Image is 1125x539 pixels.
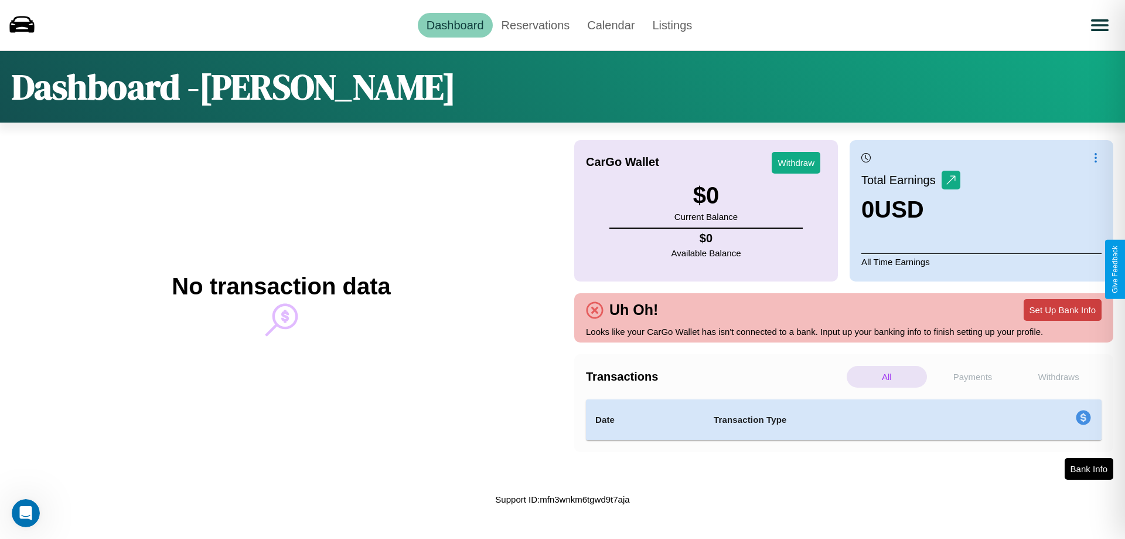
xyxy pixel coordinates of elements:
[772,152,820,174] button: Withdraw
[1083,9,1116,42] button: Open menu
[933,366,1013,388] p: Payments
[578,13,643,38] a: Calendar
[12,63,456,111] h1: Dashboard - [PERSON_NAME]
[861,253,1102,270] p: All Time Earnings
[586,370,844,384] h4: Transactions
[847,366,927,388] p: All
[714,413,980,427] h4: Transaction Type
[586,155,659,169] h4: CarGo Wallet
[12,499,40,527] iframe: Intercom live chat
[861,196,960,223] h3: 0 USD
[495,491,629,507] p: Support ID: mfn3wnkm6tgwd9t7aja
[861,170,942,191] p: Total Earnings
[671,245,741,261] p: Available Balance
[604,301,664,318] h4: Uh Oh!
[586,399,1102,440] table: simple table
[674,182,738,209] h3: $ 0
[586,324,1102,340] p: Looks like your CarGo Wallet has isn't connected to a bank. Input up your banking info to finish ...
[493,13,579,38] a: Reservations
[1018,366,1099,388] p: Withdraws
[671,232,741,245] h4: $ 0
[1024,299,1102,321] button: Set Up Bank Info
[418,13,493,38] a: Dashboard
[643,13,701,38] a: Listings
[172,273,390,300] h2: No transaction data
[595,413,695,427] h4: Date
[674,209,738,225] p: Current Balance
[1065,458,1113,480] button: Bank Info
[1111,246,1119,293] div: Give Feedback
